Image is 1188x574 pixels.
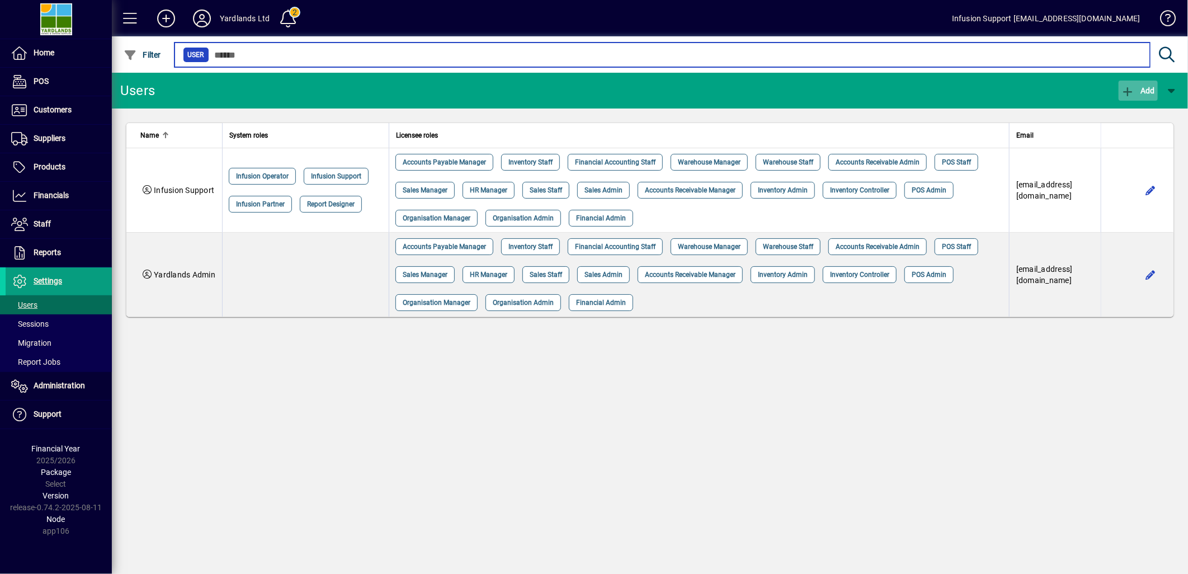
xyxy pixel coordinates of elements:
span: Inventory Admin [758,269,808,280]
span: Inventory Staff [508,157,553,168]
a: Home [6,39,112,67]
span: Filter [124,50,161,59]
span: Home [34,48,54,57]
span: Staff [34,219,51,228]
span: Organisation Manager [403,297,470,308]
span: Infusion Support [311,171,361,182]
span: Accounts Receivable Admin [836,157,920,168]
a: Administration [6,372,112,400]
a: Financials [6,182,112,210]
span: System roles [229,129,268,142]
span: Warehouse Manager [678,157,741,168]
span: Users [11,300,37,309]
span: Infusion Partner [236,199,285,210]
span: POS Admin [912,185,946,196]
span: Migration [11,338,51,347]
a: Report Jobs [6,352,112,371]
span: Accounts Receivable Manager [645,185,736,196]
span: Financial Admin [576,297,626,308]
a: Support [6,401,112,429]
span: Report Jobs [11,357,60,366]
span: Infusion Operator [236,171,289,182]
span: Accounts Receivable Manager [645,269,736,280]
span: Financial Admin [576,213,626,224]
div: Name [140,129,215,142]
span: Accounts Payable Manager [403,241,486,252]
a: Knowledge Base [1152,2,1174,39]
button: Add [1119,81,1158,101]
span: Inventory Admin [758,185,808,196]
a: Reports [6,239,112,267]
span: Inventory Controller [830,185,889,196]
span: Infusion Support [154,186,214,195]
span: HR Manager [470,269,507,280]
span: Financial Year [32,444,81,453]
span: Organisation Admin [493,213,554,224]
span: POS Staff [942,157,971,168]
span: Financial Accounting Staff [575,157,656,168]
a: Staff [6,210,112,238]
span: Licensee roles [396,129,438,142]
span: Sales Manager [403,185,447,196]
span: Sales Staff [530,185,562,196]
span: Sales Manager [403,269,447,280]
button: Profile [184,8,220,29]
span: Suppliers [34,134,65,143]
a: Suppliers [6,125,112,153]
a: Users [6,295,112,314]
span: Warehouse Staff [763,157,813,168]
div: Infusion Support [EMAIL_ADDRESS][DOMAIN_NAME] [952,10,1140,27]
span: Settings [34,276,62,285]
span: User [188,49,204,60]
span: Reports [34,248,61,257]
span: Yardlands Admin [154,270,215,279]
div: Yardlands Ltd [220,10,270,27]
span: Organisation Manager [403,213,470,224]
span: Sales Admin [584,185,623,196]
span: Customers [34,105,72,114]
span: Sales Staff [530,269,562,280]
span: Financials [34,191,69,200]
span: Name [140,129,159,142]
span: [EMAIL_ADDRESS][DOMAIN_NAME] [1016,265,1073,285]
a: Customers [6,96,112,124]
button: Edit [1142,181,1159,199]
span: Sessions [11,319,49,328]
span: Administration [34,381,85,390]
span: Version [43,491,69,500]
a: Sessions [6,314,112,333]
span: Accounts Payable Manager [403,157,486,168]
span: Warehouse Staff [763,241,813,252]
a: Migration [6,333,112,352]
span: Sales Admin [584,269,623,280]
span: Email [1016,129,1034,142]
a: Products [6,153,112,181]
span: Report Designer [307,199,355,210]
button: Edit [1142,266,1159,284]
span: [EMAIL_ADDRESS][DOMAIN_NAME] [1016,180,1073,200]
span: Node [47,515,65,524]
span: Accounts Receivable Admin [836,241,920,252]
button: Add [148,8,184,29]
span: POS Staff [942,241,971,252]
span: Add [1121,86,1155,95]
span: POS Admin [912,269,946,280]
span: Inventory Controller [830,269,889,280]
a: POS [6,68,112,96]
span: Organisation Admin [493,297,554,308]
button: Filter [121,45,164,65]
span: HR Manager [470,185,507,196]
span: Package [41,468,71,477]
span: Inventory Staff [508,241,553,252]
span: Warehouse Manager [678,241,741,252]
div: Users [120,82,168,100]
span: Support [34,410,62,418]
span: Products [34,162,65,171]
span: POS [34,77,49,86]
span: Financial Accounting Staff [575,241,656,252]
